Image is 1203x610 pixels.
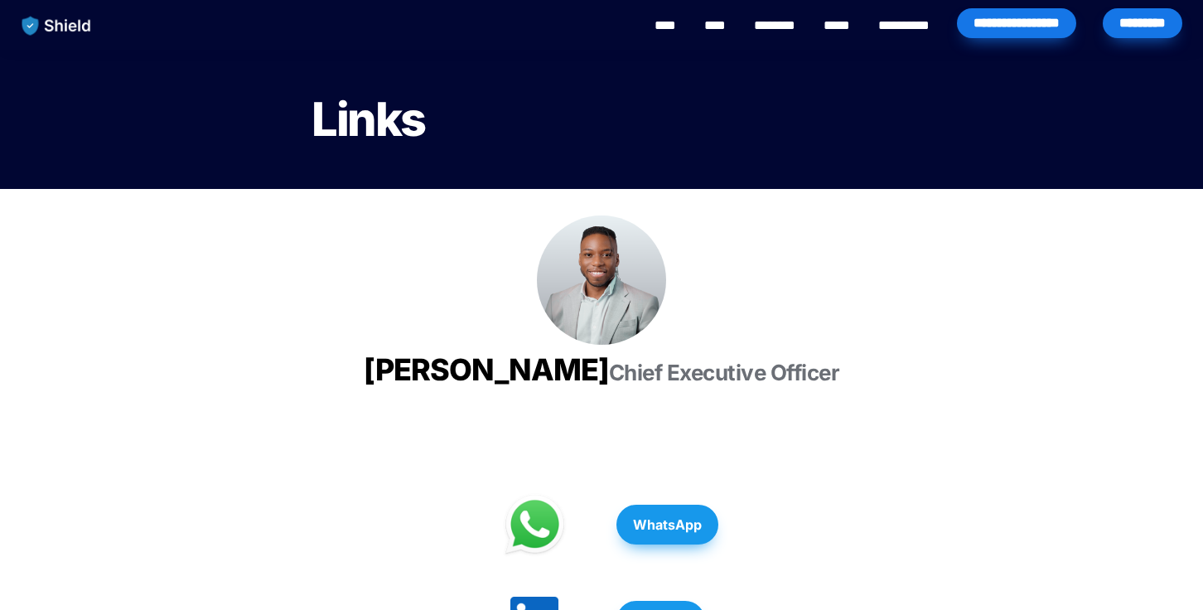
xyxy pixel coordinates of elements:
img: website logo [14,8,99,43]
span: Chief Executive Officer [609,360,840,385]
span: [PERSON_NAME] [364,351,609,388]
strong: WhatsApp [633,516,702,533]
button: WhatsApp [616,505,718,545]
a: WhatsApp [616,496,718,553]
span: Links [312,91,425,148]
